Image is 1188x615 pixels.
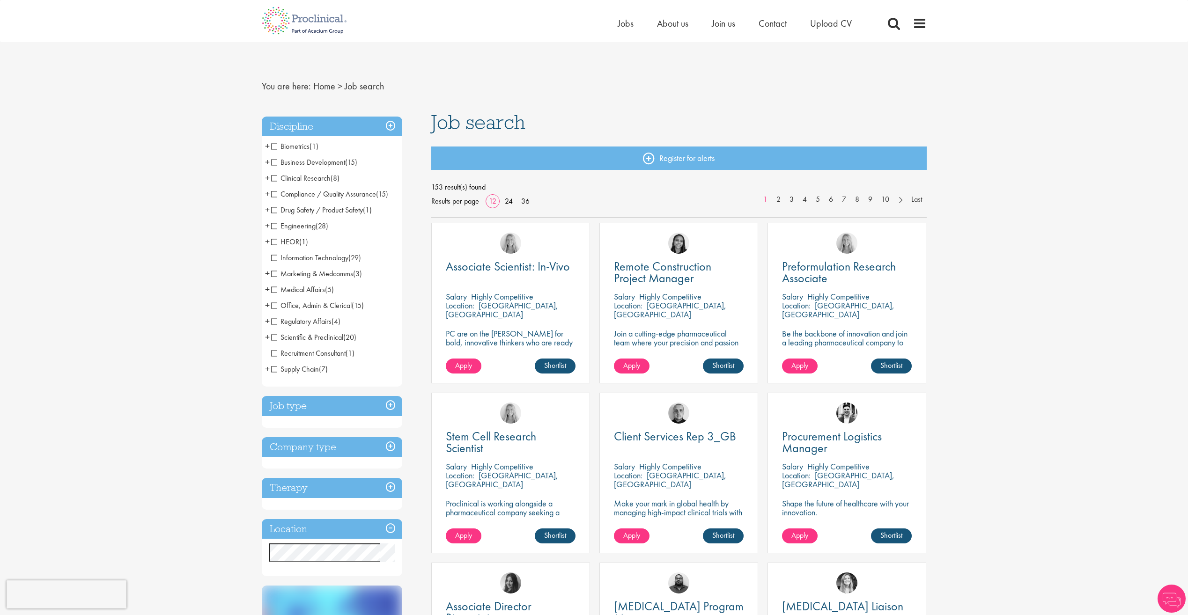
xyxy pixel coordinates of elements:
span: Biometrics [271,141,318,151]
span: Salary [446,461,467,472]
a: 24 [502,196,516,206]
span: Apply [623,530,640,540]
span: Client Services Rep 3_GB [614,428,736,444]
span: Apply [623,360,640,370]
a: About us [657,17,688,29]
span: (1) [346,348,354,358]
span: Medical Affairs [271,285,325,294]
img: Ashley Bennett [668,572,689,593]
span: Salary [446,291,467,302]
span: + [265,330,270,344]
span: Remote Construction Project Manager [614,258,711,286]
a: [MEDICAL_DATA] Liaison [782,600,912,612]
span: Marketing & Medcomms [271,269,353,278]
p: Highly Competitive [807,461,870,472]
span: Apply [455,360,472,370]
span: (15) [345,157,357,167]
img: Shannon Briggs [500,233,521,254]
span: Recruitment Consultant [271,348,354,358]
span: Apply [455,530,472,540]
span: Job search [345,80,384,92]
p: [GEOGRAPHIC_DATA], [GEOGRAPHIC_DATA] [446,300,558,320]
span: (29) [348,253,361,263]
a: Shortlist [871,359,912,373]
p: [GEOGRAPHIC_DATA], [GEOGRAPHIC_DATA] [614,470,726,490]
p: Highly Competitive [471,461,533,472]
a: Eloise Coly [668,233,689,254]
a: Shortlist [535,359,576,373]
h3: Location [262,519,402,539]
span: Supply Chain [271,364,319,374]
a: 6 [824,194,838,205]
a: 3 [785,194,798,205]
span: 153 result(s) found [431,180,927,194]
span: Join us [712,17,735,29]
span: Information Technology [271,253,348,263]
span: Associate Scientist: In-Vivo [446,258,570,274]
span: Location: [446,470,474,481]
h3: Job type [262,396,402,416]
p: [GEOGRAPHIC_DATA], [GEOGRAPHIC_DATA] [446,470,558,490]
span: Location: [782,300,811,311]
p: [GEOGRAPHIC_DATA], [GEOGRAPHIC_DATA] [614,300,726,320]
img: Heidi Hennigan [500,572,521,593]
h3: Company type [262,437,402,457]
span: + [265,282,270,296]
a: Apply [614,359,649,373]
a: 5 [811,194,825,205]
span: HEOR [271,237,308,247]
span: Salary [782,291,803,302]
p: Shape the future of healthcare with your innovation. [782,499,912,517]
span: Location: [782,470,811,481]
div: Discipline [262,117,402,137]
span: (28) [316,221,328,231]
img: Manon Fuller [836,572,857,593]
a: breadcrumb link [313,80,335,92]
a: Stem Cell Research Scientist [446,431,576,454]
a: Shortlist [703,528,744,543]
span: Drug Safety / Product Safety [271,205,363,215]
span: Business Development [271,157,345,167]
span: (15) [376,189,388,199]
img: Shannon Briggs [836,233,857,254]
a: Shortlist [871,528,912,543]
span: You are here: [262,80,311,92]
span: Medical Affairs [271,285,334,294]
img: Shannon Briggs [500,403,521,424]
span: + [265,155,270,169]
a: 9 [863,194,877,205]
span: + [265,219,270,233]
a: Register for alerts [431,146,927,170]
a: Shortlist [535,528,576,543]
a: Apply [446,528,481,543]
span: Business Development [271,157,357,167]
span: Compliance / Quality Assurance [271,189,388,199]
p: Make your mark in global health by managing high-impact clinical trials with a leading CRO. [614,499,744,526]
a: Apply [614,528,649,543]
a: Procurement Logistics Manager [782,431,912,454]
span: > [338,80,342,92]
span: Supply Chain [271,364,328,374]
a: Client Services Rep 3_GB [614,431,744,442]
p: Highly Competitive [639,291,701,302]
a: 4 [798,194,812,205]
span: Results per page [431,194,479,208]
span: (1) [310,141,318,151]
span: Apply [791,360,808,370]
p: PC are on the [PERSON_NAME] for bold, innovative thinkers who are ready to help push the boundari... [446,329,576,373]
a: Contact [759,17,787,29]
span: + [265,314,270,328]
p: Highly Competitive [471,291,533,302]
a: 7 [837,194,851,205]
span: Regulatory Affairs [271,316,340,326]
span: (7) [319,364,328,374]
span: Jobs [618,17,634,29]
span: Preformulation Research Associate [782,258,896,286]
